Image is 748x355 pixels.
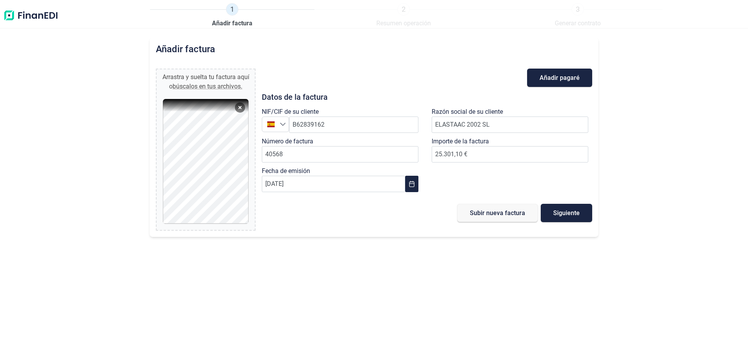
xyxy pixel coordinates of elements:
span: 1 [226,3,238,16]
img: ES [267,120,275,128]
span: búscalos en tus archivos. [173,83,242,90]
img: Logo de aplicación [3,3,58,28]
label: Número de factura [262,137,313,146]
label: Importe de la factura [432,137,489,146]
label: NIF/CIF de su cliente [262,107,319,117]
span: Añadir factura [212,19,252,28]
div: Arrastra y suelta tu factura aquí o [160,72,252,91]
span: Añadir pagaré [540,75,580,81]
button: Subir nueva factura [457,204,538,222]
button: Añadir pagaré [527,69,592,87]
input: DD/MM/YYYY [262,176,405,192]
label: Fecha de emisión [262,166,310,176]
span: Subir nueva factura [470,210,525,216]
a: 1Añadir factura [212,3,252,28]
div: Seleccione un país [280,117,289,132]
h2: Añadir factura [156,44,215,55]
label: Razón social de su cliente [432,107,503,117]
button: Siguiente [541,204,592,222]
span: Siguiente [553,210,580,216]
button: Choose Date [405,176,418,192]
h3: Datos de la factura [262,93,592,101]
